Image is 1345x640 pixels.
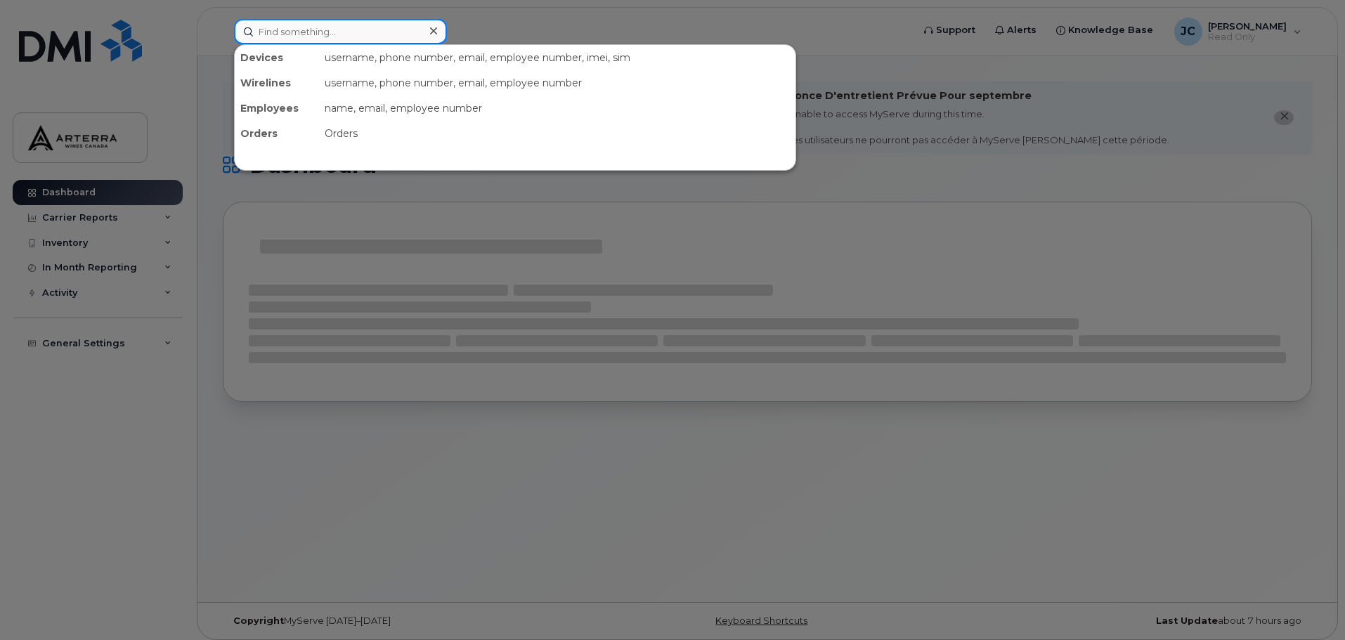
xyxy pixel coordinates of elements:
div: Devices [235,45,319,70]
div: username, phone number, email, employee number [319,70,795,96]
div: Orders [235,121,319,146]
div: name, email, employee number [319,96,795,121]
div: Orders [319,121,795,146]
div: Employees [235,96,319,121]
div: username, phone number, email, employee number, imei, sim [319,45,795,70]
div: Wirelines [235,70,319,96]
